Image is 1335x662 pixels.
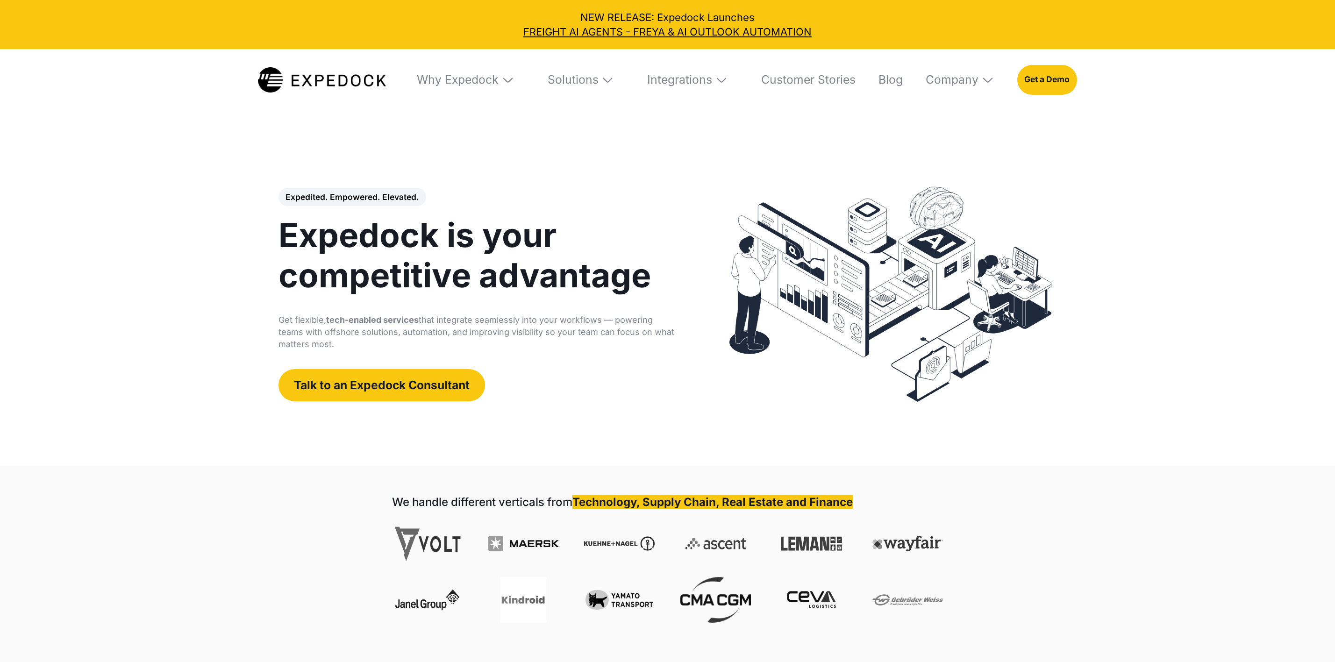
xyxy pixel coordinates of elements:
[278,369,485,401] a: Talk to an Expedock Consultant
[751,49,856,110] a: Customer Stories
[278,314,679,350] p: Get flexible, that integrate seamlessly into your workflows — powering teams with offshore soluti...
[417,72,499,87] div: Why Expedock
[572,495,853,509] strong: Technology, Supply Chain, Real Estate and Finance
[10,10,1325,39] div: NEW RELEASE: Expedock Launches
[1017,65,1077,95] a: Get a Demo
[326,315,419,325] strong: tech-enabled services
[868,49,903,110] a: Blog
[926,72,978,87] div: Company
[392,495,572,509] strong: We handle different verticals from
[278,215,679,295] h1: Expedock is your competitive advantage
[548,72,599,87] div: Solutions
[10,25,1325,39] a: FREIGHT AI AGENTS - FREYA & AI OUTLOOK AUTOMATION
[647,72,712,87] div: Integrations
